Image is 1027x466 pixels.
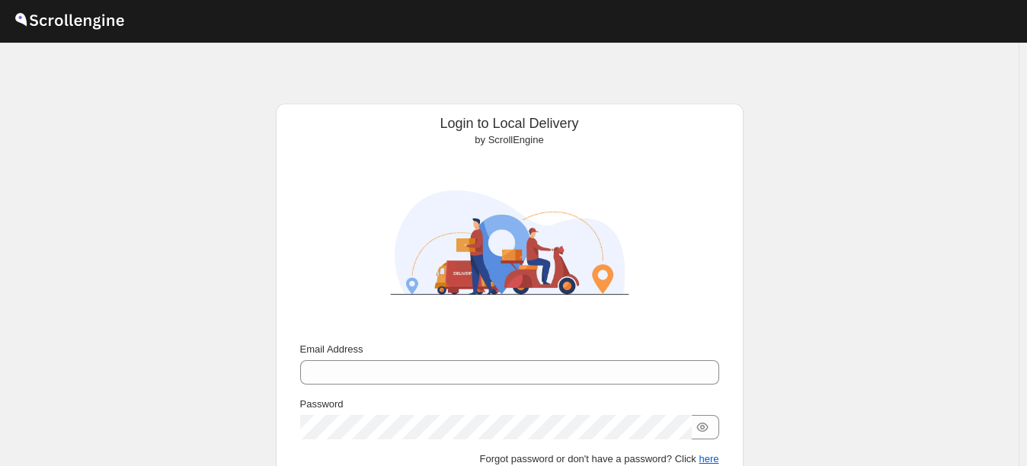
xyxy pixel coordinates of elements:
[699,453,718,464] button: here
[300,343,363,355] span: Email Address
[376,154,643,331] img: ScrollEngine
[288,116,731,148] div: Login to Local Delivery
[475,134,543,145] span: by ScrollEngine
[300,398,344,410] span: Password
